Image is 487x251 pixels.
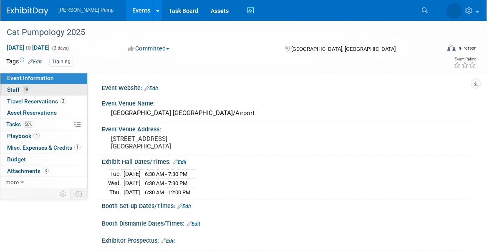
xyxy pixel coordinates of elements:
[6,44,50,51] span: [DATE] [DATE]
[187,221,200,227] a: Edit
[60,98,66,104] span: 2
[7,144,81,151] span: Misc. Expenses & Credits
[291,46,396,52] span: [GEOGRAPHIC_DATA], [GEOGRAPHIC_DATA]
[0,96,87,107] a: Travel Reservations2
[0,142,87,153] a: Misc. Expenses & Credits1
[0,84,87,95] a: Staff19
[447,45,456,51] img: Format-Inperson.png
[145,189,190,196] span: 6:30 AM - 12:00 PM
[102,217,470,228] div: Booth Dismantle Dates/Times:
[108,170,124,179] td: Tue.
[58,7,114,13] span: [PERSON_NAME] Pump
[7,168,49,174] span: Attachments
[5,179,19,186] span: more
[0,154,87,165] a: Budget
[51,45,69,51] span: (3 days)
[0,131,87,142] a: Playbook4
[108,107,464,120] div: [GEOGRAPHIC_DATA] [GEOGRAPHIC_DATA]/Airport
[454,57,476,61] div: Event Rating
[177,203,191,209] a: Edit
[7,7,48,15] img: ExhibitDay
[457,45,477,51] div: In-Person
[7,75,54,81] span: Event Information
[7,109,57,116] span: Asset Reservations
[49,58,73,66] div: Training
[108,179,124,188] td: Wed.
[7,133,40,139] span: Playbook
[124,188,141,196] td: [DATE]
[6,121,34,128] span: Tasks
[404,43,477,56] div: Event Format
[23,121,34,128] span: 50%
[4,25,431,40] div: Cat Pumpology 2025
[108,188,124,196] td: Thu.
[144,85,158,91] a: Edit
[74,144,81,151] span: 1
[102,97,470,108] div: Event Venue Name:
[111,135,246,150] pre: [STREET_ADDRESS] [GEOGRAPHIC_DATA]
[0,107,87,118] a: Asset Reservations
[24,44,32,51] span: to
[43,168,49,174] span: 3
[102,123,470,133] div: Event Venue Address:
[7,86,30,93] span: Staff
[124,170,141,179] td: [DATE]
[102,200,470,211] div: Booth Set-up Dates/Times:
[33,133,40,139] span: 4
[102,234,470,245] div: Exhibitor Prospectus:
[145,180,187,186] span: 6:30 AM - 7:30 PM
[161,238,175,244] a: Edit
[126,44,173,53] button: Committed
[124,179,141,188] td: [DATE]
[28,59,42,65] a: Edit
[102,82,470,93] div: Event Website:
[7,98,66,105] span: Travel Reservations
[7,156,26,163] span: Budget
[173,159,187,165] a: Edit
[56,188,71,199] td: Personalize Event Tab Strip
[0,73,87,84] a: Event Information
[0,177,87,188] a: more
[6,57,42,67] td: Tags
[71,188,88,199] td: Toggle Event Tabs
[446,3,462,19] img: Amanda Smith
[0,166,87,177] a: Attachments3
[22,86,30,93] span: 19
[145,171,187,177] span: 6:30 AM - 7:30 PM
[0,119,87,130] a: Tasks50%
[102,156,470,166] div: Exhibit Hall Dates/Times:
